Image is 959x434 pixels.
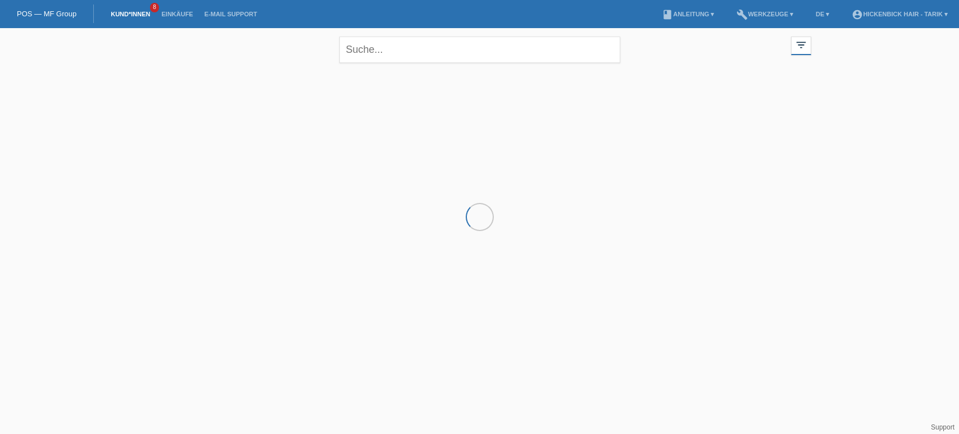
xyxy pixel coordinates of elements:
a: DE ▾ [810,11,835,17]
a: E-Mail Support [199,11,263,17]
i: build [737,9,748,20]
a: Support [931,423,955,431]
a: account_circleHickenbick Hair - Tarik ▾ [846,11,953,17]
span: 8 [150,3,159,12]
a: POS — MF Group [17,10,76,18]
i: filter_list [795,39,807,51]
a: bookAnleitung ▾ [656,11,720,17]
i: book [662,9,673,20]
a: buildWerkzeuge ▾ [731,11,799,17]
input: Suche... [339,37,620,63]
a: Einkäufe [156,11,198,17]
i: account_circle [852,9,863,20]
a: Kund*innen [105,11,156,17]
